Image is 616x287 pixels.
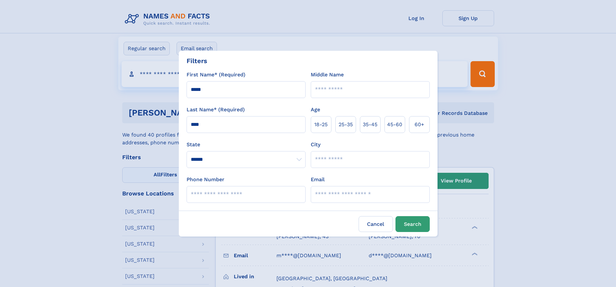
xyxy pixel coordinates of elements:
[395,216,430,232] button: Search
[311,106,320,114] label: Age
[311,176,325,183] label: Email
[311,71,344,79] label: Middle Name
[311,141,320,149] label: City
[363,121,377,128] span: 35‑45
[187,56,207,66] div: Filters
[187,176,224,183] label: Phone Number
[314,121,328,128] span: 18‑25
[387,121,402,128] span: 45‑60
[339,121,353,128] span: 25‑35
[415,121,424,128] span: 60+
[187,106,245,114] label: Last Name* (Required)
[187,71,245,79] label: First Name* (Required)
[359,216,393,232] label: Cancel
[187,141,306,149] label: State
